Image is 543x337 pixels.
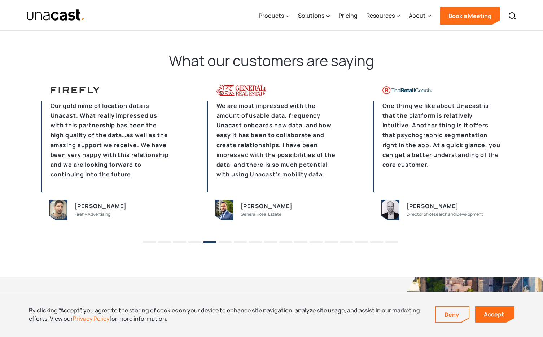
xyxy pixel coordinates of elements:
[234,241,247,243] button: 7 of 6
[143,241,156,243] button: 1 of 6
[51,84,100,96] img: company logo
[207,101,337,192] p: We are most impressed with the amount of usable data, frequency Unacast onboards new data, and ho...
[75,211,110,218] div: Firefly Advertising
[216,200,233,219] img: person image
[409,11,426,20] div: About
[219,241,232,243] button: 6 of 6
[41,51,503,70] h2: What our customers are saying
[26,9,85,22] a: home
[382,200,399,219] img: person image
[298,11,324,20] div: Solutions
[73,315,109,323] a: Privacy Policy
[241,201,293,211] div: [PERSON_NAME]
[366,1,400,31] div: Resources
[294,241,307,243] button: 11 of 6
[29,306,424,323] div: By clicking “Accept”, you agree to the storing of cookies on your device to enhance site navigati...
[382,84,432,96] img: company logo
[436,307,469,322] a: Deny
[325,241,338,243] button: 13 of 6
[355,241,368,243] button: 15 of 6
[298,1,330,31] div: Solutions
[475,306,514,323] a: Accept
[264,241,277,243] button: 9 of 6
[407,201,459,211] div: [PERSON_NAME]
[173,241,186,243] button: 3 of 6
[259,11,284,20] div: Products
[41,101,171,192] p: Our gold mine of location data is Unacast. What really impressed us with this partnership has bee...
[440,7,500,25] a: Book a Meeting
[203,241,216,243] button: 5 of 6
[158,241,171,243] button: 2 of 6
[366,11,395,20] div: Resources
[26,9,85,22] img: Unacast text logo
[279,241,292,243] button: 10 of 6
[338,1,358,31] a: Pricing
[75,201,127,211] div: [PERSON_NAME]
[340,241,353,243] button: 14 of 6
[409,1,431,31] div: About
[241,211,281,218] div: Generali Real Estate
[310,241,323,243] button: 12 of 6
[370,241,383,243] button: 16 of 6
[216,84,266,96] img: company logo
[508,12,517,20] img: Search icon
[259,1,289,31] div: Products
[407,211,483,218] div: Director of Research and Development
[188,241,201,243] button: 4 of 6
[385,241,398,243] button: 17 of 6
[373,101,503,192] p: One thing we like about Unacast is that the platform is relatively intuitive. Another thing is it...
[50,200,67,219] img: person image
[249,241,262,243] button: 8 of 6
